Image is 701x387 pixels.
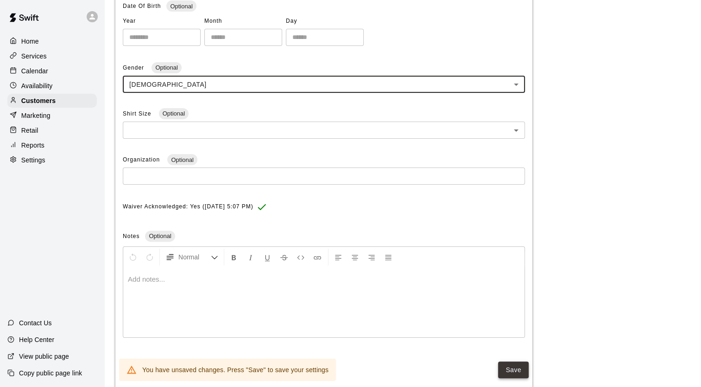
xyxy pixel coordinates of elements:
span: Gender [123,64,146,71]
a: Services [7,49,97,63]
button: Center Align [347,249,363,265]
a: Retail [7,123,97,137]
span: Month [204,14,282,29]
span: Waiver Acknowledged: Yes ([DATE] 5:07 PM) [123,200,253,214]
span: Date Of Birth [123,3,161,9]
span: Year [123,14,201,29]
div: You have unsaved changes. Press "Save" to save your settings [142,361,328,378]
span: Notes [123,233,139,239]
span: Normal [178,252,211,262]
a: Marketing [7,109,97,123]
span: Optional [152,64,181,71]
span: Optional [145,232,175,239]
p: Customers [21,96,56,105]
p: Availability [21,81,53,90]
div: [DEMOGRAPHIC_DATA] [123,76,525,93]
p: Services [21,52,47,61]
button: Save [498,361,529,379]
span: Optional [166,3,196,10]
button: Format Italics [243,249,259,265]
a: Availability [7,79,97,93]
p: Calendar [21,66,48,76]
button: Right Align [364,249,379,265]
p: Copy public page link [19,368,82,378]
a: Calendar [7,64,97,78]
button: Format Bold [226,249,242,265]
p: Home [21,37,39,46]
a: Settings [7,153,97,167]
button: Insert Code [293,249,309,265]
span: Shirt Size [123,110,153,117]
span: Optional [159,110,189,117]
p: Reports [21,141,44,150]
button: Redo [142,249,158,265]
button: Format Strikethrough [276,249,292,265]
p: Settings [21,155,45,165]
button: Undo [125,249,141,265]
span: Day [286,14,364,29]
p: Marketing [21,111,51,120]
p: Retail [21,126,38,135]
button: Justify Align [380,249,396,265]
a: Customers [7,94,97,108]
p: Contact Us [19,318,52,328]
button: Insert Link [309,249,325,265]
span: Optional [167,156,197,163]
a: Reports [7,138,97,152]
button: Formatting Options [162,249,222,265]
button: Left Align [330,249,346,265]
p: Help Center [19,335,54,344]
button: Format Underline [259,249,275,265]
p: View public page [19,352,69,361]
span: Organization [123,156,162,163]
a: Home [7,34,97,48]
